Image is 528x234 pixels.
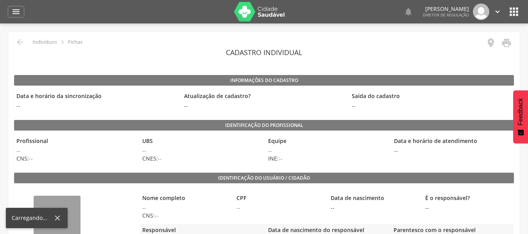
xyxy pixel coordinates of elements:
[14,102,178,110] span: --
[404,7,413,16] i: 
[140,155,262,163] span: CNES:
[423,204,513,212] span: --
[423,194,513,203] legend: É o responsável?
[328,194,419,203] legend: Data de nascimento
[328,204,419,212] span: --
[182,102,190,110] span: --
[392,147,514,155] span: --
[140,194,230,203] legend: Nome completo
[392,137,514,146] legend: Data e horário de atendimento
[404,4,413,20] a: 
[496,38,512,50] a: 
[15,38,25,47] i: Voltar
[349,92,513,101] legend: Saída do cadastro
[14,45,514,59] header: Cadastro individual
[423,6,469,12] p: [PERSON_NAME]
[140,212,230,220] span: CNS:
[16,147,20,154] a: Ir para perfil do agente
[279,155,283,162] a: Ir para Equipe
[14,92,178,101] legend: Data e horário da sincronização
[234,194,324,203] legend: CPF
[29,155,33,162] a: Ir para perfil do agente
[14,137,136,146] legend: Profissional
[142,147,146,154] a: Ir para UBS
[32,39,57,45] p: Indivíduos
[508,5,520,18] i: 
[142,204,146,211] a: --
[266,155,388,163] span: INE:
[14,155,136,163] span: CNS:
[349,102,513,110] span: --
[14,120,514,131] legend: Identificação do profissional
[485,38,496,48] i: Localização
[423,12,469,18] span: Diretor de regulação
[68,39,82,45] p: Fichas
[182,92,345,101] legend: Atualização de cadastro?
[517,98,524,125] span: Feedback
[155,212,159,219] a: --
[266,137,388,146] legend: Equipe
[493,4,502,20] a: 
[8,6,24,18] a: 
[140,137,262,146] legend: UBS
[58,38,67,46] i: 
[236,204,240,211] a: --
[11,7,21,16] i: 
[158,155,162,162] a: Ir para UBS
[501,38,512,48] i: Imprimir
[513,90,528,143] button: Feedback - Mostrar pesquisa
[493,7,502,16] i: 
[14,173,514,184] legend: Identificação do usuário / cidadão
[14,75,514,86] legend: Informações do Cadastro
[268,147,272,154] a: Ir para Equipe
